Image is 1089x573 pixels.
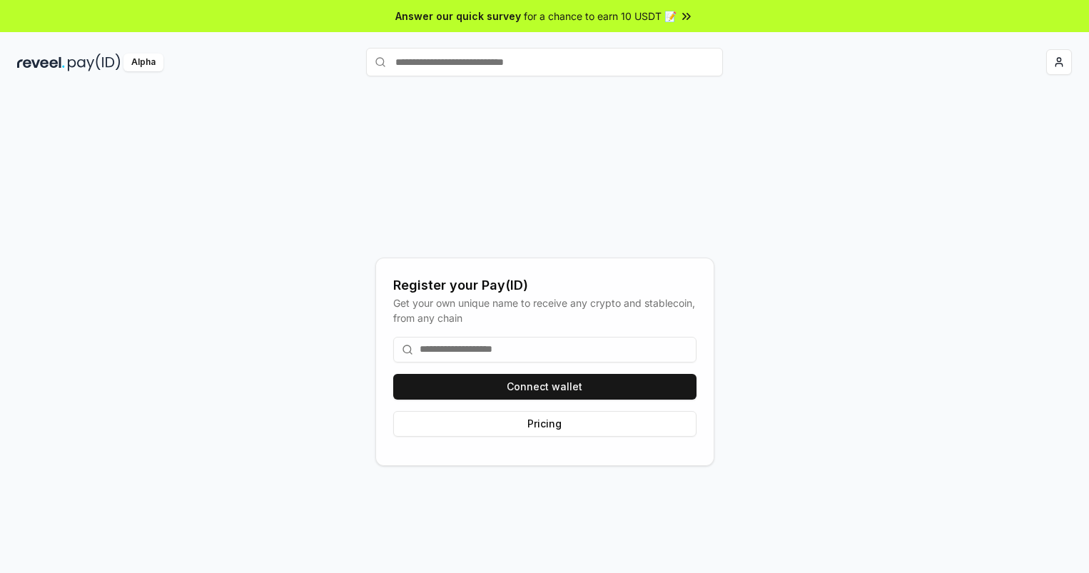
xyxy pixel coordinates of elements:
div: Register your Pay(ID) [393,275,697,295]
div: Alpha [123,54,163,71]
div: Get your own unique name to receive any crypto and stablecoin, from any chain [393,295,697,325]
img: reveel_dark [17,54,65,71]
button: Connect wallet [393,374,697,400]
img: pay_id [68,54,121,71]
span: Answer our quick survey [395,9,521,24]
button: Pricing [393,411,697,437]
span: for a chance to earn 10 USDT 📝 [524,9,677,24]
